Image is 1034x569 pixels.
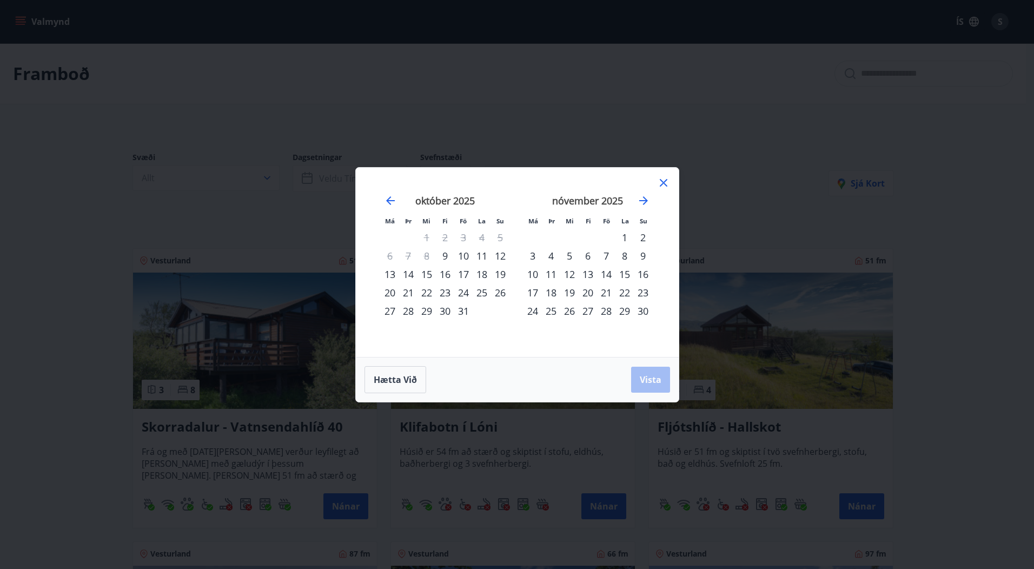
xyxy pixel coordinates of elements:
[399,283,417,302] div: 21
[417,228,436,247] td: Not available. miðvikudagur, 1. október 2025
[552,194,623,207] strong: nóvember 2025
[621,217,629,225] small: La
[460,217,467,225] small: Fö
[473,283,491,302] div: 25
[560,247,579,265] div: 5
[597,283,615,302] div: 21
[491,283,509,302] div: 26
[399,265,417,283] div: 14
[415,194,475,207] strong: október 2025
[603,217,610,225] small: Fö
[523,247,542,265] div: 3
[597,247,615,265] td: Choose föstudagur, 7. nóvember 2025 as your check-in date. It’s available.
[579,265,597,283] div: 13
[436,247,454,265] div: 9
[523,265,542,283] td: Choose mánudagur, 10. nóvember 2025 as your check-in date. It’s available.
[381,283,399,302] td: Choose mánudagur, 20. október 2025 as your check-in date. It’s available.
[491,228,509,247] td: Not available. sunnudagur, 5. október 2025
[634,283,652,302] td: Choose sunnudagur, 23. nóvember 2025 as your check-in date. It’s available.
[523,283,542,302] td: Choose mánudagur, 17. nóvember 2025 as your check-in date. It’s available.
[399,302,417,320] div: 28
[399,265,417,283] td: Choose þriðjudagur, 14. október 2025 as your check-in date. It’s available.
[615,228,634,247] td: Choose laugardagur, 1. nóvember 2025 as your check-in date. It’s available.
[560,283,579,302] td: Choose miðvikudagur, 19. nóvember 2025 as your check-in date. It’s available.
[417,247,436,265] td: Not available. miðvikudagur, 8. október 2025
[528,217,538,225] small: Má
[417,283,436,302] td: Choose miðvikudagur, 22. október 2025 as your check-in date. It’s available.
[542,302,560,320] td: Choose þriðjudagur, 25. nóvember 2025 as your check-in date. It’s available.
[454,302,473,320] div: 31
[369,181,666,344] div: Calendar
[548,217,555,225] small: Þr
[542,265,560,283] td: Choose þriðjudagur, 11. nóvember 2025 as your check-in date. It’s available.
[542,265,560,283] div: 11
[454,283,473,302] div: 24
[634,228,652,247] td: Choose sunnudagur, 2. nóvember 2025 as your check-in date. It’s available.
[634,302,652,320] td: Choose sunnudagur, 30. nóvember 2025 as your check-in date. It’s available.
[615,302,634,320] td: Choose laugardagur, 29. nóvember 2025 as your check-in date. It’s available.
[615,283,634,302] div: 22
[436,247,454,265] td: Choose fimmtudagur, 9. október 2025 as your check-in date. It’s available.
[491,247,509,265] td: Choose sunnudagur, 12. október 2025 as your check-in date. It’s available.
[579,283,597,302] td: Choose fimmtudagur, 20. nóvember 2025 as your check-in date. It’s available.
[473,228,491,247] td: Not available. laugardagur, 4. október 2025
[436,283,454,302] div: 23
[374,374,417,386] span: Hætta við
[615,265,634,283] td: Choose laugardagur, 15. nóvember 2025 as your check-in date. It’s available.
[454,265,473,283] div: 17
[579,265,597,283] td: Choose fimmtudagur, 13. nóvember 2025 as your check-in date. It’s available.
[381,265,399,283] td: Choose mánudagur, 13. október 2025 as your check-in date. It’s available.
[597,265,615,283] div: 14
[491,283,509,302] td: Choose sunnudagur, 26. október 2025 as your check-in date. It’s available.
[473,265,491,283] td: Choose laugardagur, 18. október 2025 as your check-in date. It’s available.
[454,283,473,302] td: Choose föstudagur, 24. október 2025 as your check-in date. It’s available.
[473,283,491,302] td: Choose laugardagur, 25. október 2025 as your check-in date. It’s available.
[422,217,430,225] small: Mi
[436,265,454,283] td: Choose fimmtudagur, 16. október 2025 as your check-in date. It’s available.
[523,283,542,302] div: 17
[523,247,542,265] td: Choose mánudagur, 3. nóvember 2025 as your check-in date. It’s available.
[597,302,615,320] td: Choose föstudagur, 28. nóvember 2025 as your check-in date. It’s available.
[417,302,436,320] td: Choose miðvikudagur, 29. október 2025 as your check-in date. It’s available.
[417,302,436,320] div: 29
[634,228,652,247] div: 2
[436,283,454,302] td: Choose fimmtudagur, 23. október 2025 as your check-in date. It’s available.
[560,302,579,320] div: 26
[634,302,652,320] div: 30
[560,265,579,283] td: Choose miðvikudagur, 12. nóvember 2025 as your check-in date. It’s available.
[417,265,436,283] td: Choose miðvikudagur, 15. október 2025 as your check-in date. It’s available.
[399,283,417,302] td: Choose þriðjudagur, 21. október 2025 as your check-in date. It’s available.
[523,302,542,320] div: 24
[454,247,473,265] div: 10
[579,247,597,265] td: Choose fimmtudagur, 6. nóvember 2025 as your check-in date. It’s available.
[523,265,542,283] div: 10
[542,302,560,320] div: 25
[436,302,454,320] td: Choose fimmtudagur, 30. október 2025 as your check-in date. It’s available.
[597,283,615,302] td: Choose föstudagur, 21. nóvember 2025 as your check-in date. It’s available.
[640,217,647,225] small: Su
[637,194,650,207] div: Move forward to switch to the next month.
[454,228,473,247] td: Not available. föstudagur, 3. október 2025
[615,283,634,302] td: Choose laugardagur, 22. nóvember 2025 as your check-in date. It’s available.
[436,302,454,320] div: 30
[454,302,473,320] td: Choose föstudagur, 31. október 2025 as your check-in date. It’s available.
[381,265,399,283] div: 13
[385,217,395,225] small: Má
[560,247,579,265] td: Choose miðvikudagur, 5. nóvember 2025 as your check-in date. It’s available.
[478,217,486,225] small: La
[579,283,597,302] div: 20
[634,247,652,265] div: 9
[634,283,652,302] div: 23
[364,366,426,393] button: Hætta við
[560,302,579,320] td: Choose miðvikudagur, 26. nóvember 2025 as your check-in date. It’s available.
[491,265,509,283] div: 19
[381,302,399,320] div: 27
[634,247,652,265] td: Choose sunnudagur, 9. nóvember 2025 as your check-in date. It’s available.
[542,247,560,265] td: Choose þriðjudagur, 4. nóvember 2025 as your check-in date. It’s available.
[454,247,473,265] td: Choose föstudagur, 10. október 2025 as your check-in date. It’s available.
[560,283,579,302] div: 19
[523,302,542,320] td: Choose mánudagur, 24. nóvember 2025 as your check-in date. It’s available.
[384,194,397,207] div: Move backward to switch to the previous month.
[473,265,491,283] div: 18
[405,217,412,225] small: Þr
